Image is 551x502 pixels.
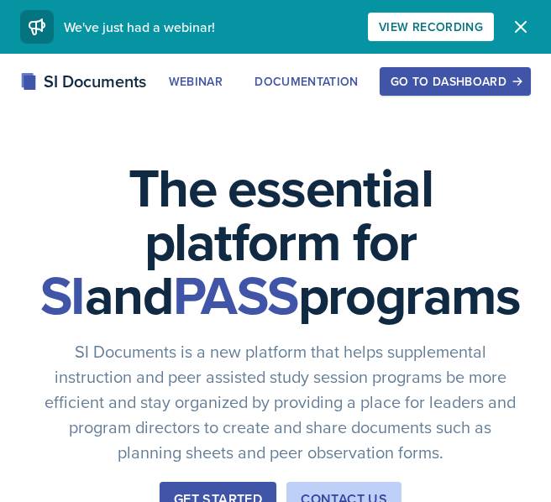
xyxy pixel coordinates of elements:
button: Webinar [158,67,234,96]
div: View Recording [379,20,483,34]
div: Documentation [255,75,359,88]
span: We've just had a webinar! [64,18,215,36]
div: Webinar [169,75,223,88]
button: View Recording [368,13,494,41]
button: Documentation [244,67,370,96]
div: SI Documents [20,69,146,94]
button: Go to Dashboard [380,67,531,96]
div: Go to Dashboard [391,75,520,88]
